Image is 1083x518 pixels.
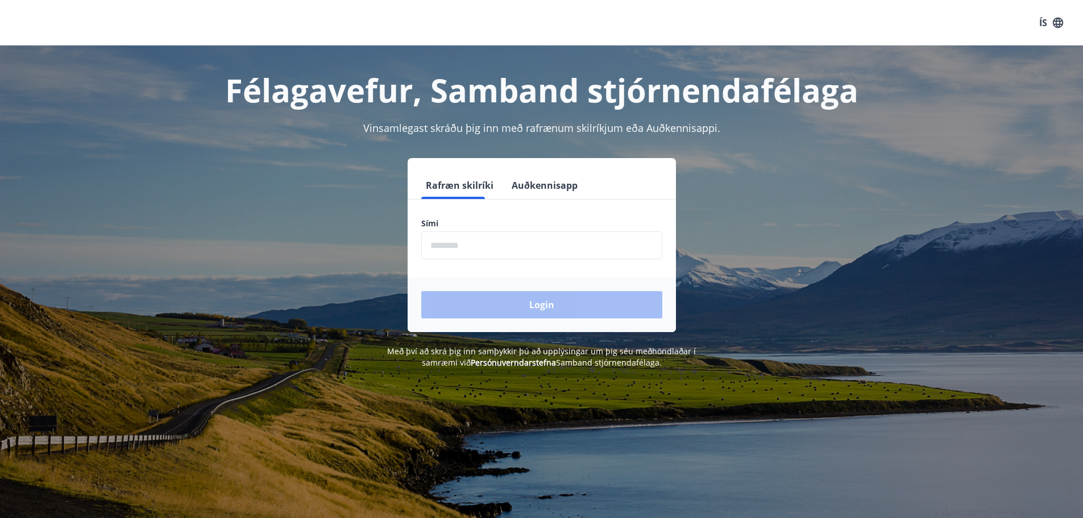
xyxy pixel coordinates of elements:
button: Rafræn skilríki [421,172,498,199]
a: Persónuverndarstefna [471,357,556,368]
label: Sími [421,218,662,229]
button: ÍS [1033,13,1069,33]
span: Með því að skrá þig inn samþykkir þú að upplýsingar um þig séu meðhöndlaðar í samræmi við Samband... [387,346,696,368]
h1: Félagavefur, Samband stjórnendafélaga [146,68,937,111]
button: Auðkennisapp [507,172,582,199]
span: Vinsamlegast skráðu þig inn með rafrænum skilríkjum eða Auðkennisappi. [363,121,720,135]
